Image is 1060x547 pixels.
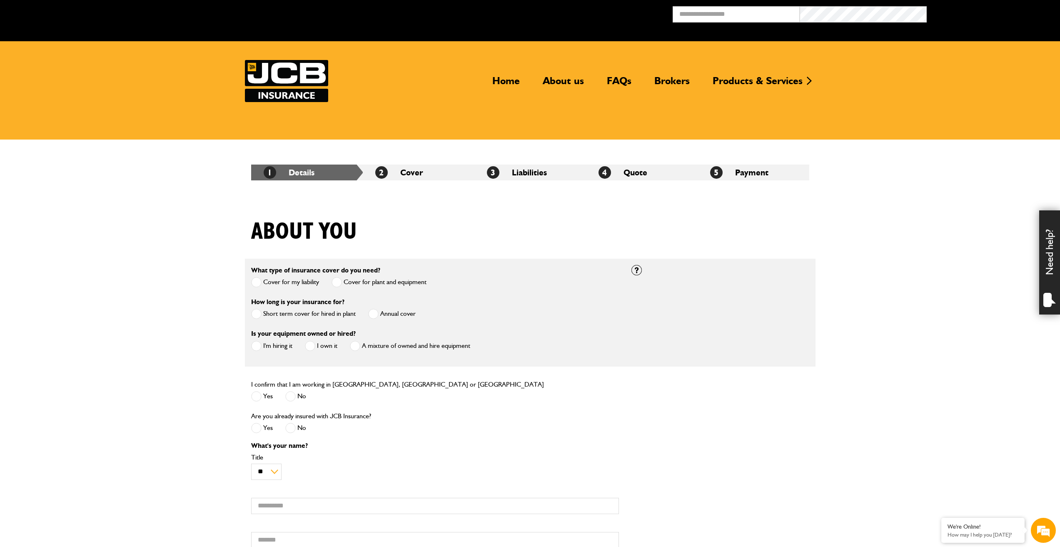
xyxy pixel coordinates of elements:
li: Details [251,165,363,180]
span: 4 [599,166,611,179]
label: I confirm that I am working in [GEOGRAPHIC_DATA], [GEOGRAPHIC_DATA] or [GEOGRAPHIC_DATA] [251,381,544,388]
label: No [285,423,306,433]
label: Title [251,454,619,461]
label: No [285,391,306,402]
div: Need help? [1039,210,1060,315]
label: How long is your insurance for? [251,299,344,305]
img: JCB Insurance Services logo [245,60,328,102]
p: How may I help you today? [948,532,1018,538]
a: Products & Services [706,75,809,94]
div: We're Online! [948,523,1018,530]
span: 2 [375,166,388,179]
span: 1 [264,166,276,179]
li: Liabilities [474,165,586,180]
label: Cover for plant and equipment [332,277,426,287]
a: Home [486,75,526,94]
span: 5 [710,166,723,179]
label: Short term cover for hired in plant [251,309,356,319]
li: Cover [363,165,474,180]
a: FAQs [601,75,638,94]
label: Cover for my liability [251,277,319,287]
label: Annual cover [368,309,416,319]
label: Yes [251,423,273,433]
h1: About you [251,218,357,246]
li: Payment [698,165,809,180]
label: I'm hiring it [251,341,292,351]
p: What's your name? [251,442,619,449]
label: A mixture of owned and hire equipment [350,341,470,351]
button: Broker Login [927,6,1054,19]
span: 3 [487,166,499,179]
li: Quote [586,165,698,180]
label: Is your equipment owned or hired? [251,330,356,337]
label: Yes [251,391,273,402]
a: About us [536,75,590,94]
label: I own it [305,341,337,351]
a: Brokers [648,75,696,94]
label: Are you already insured with JCB Insurance? [251,413,371,420]
a: JCB Insurance Services [245,60,328,102]
label: What type of insurance cover do you need? [251,267,380,274]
